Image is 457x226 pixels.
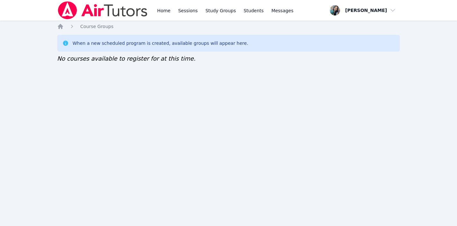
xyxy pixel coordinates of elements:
[73,40,248,46] div: When a new scheduled program is created, available groups will appear here.
[80,24,113,29] span: Course Groups
[80,23,113,30] a: Course Groups
[57,55,196,62] span: No courses available to register for at this time.
[271,7,293,14] span: Messages
[57,23,400,30] nav: Breadcrumb
[57,1,148,19] img: Air Tutors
